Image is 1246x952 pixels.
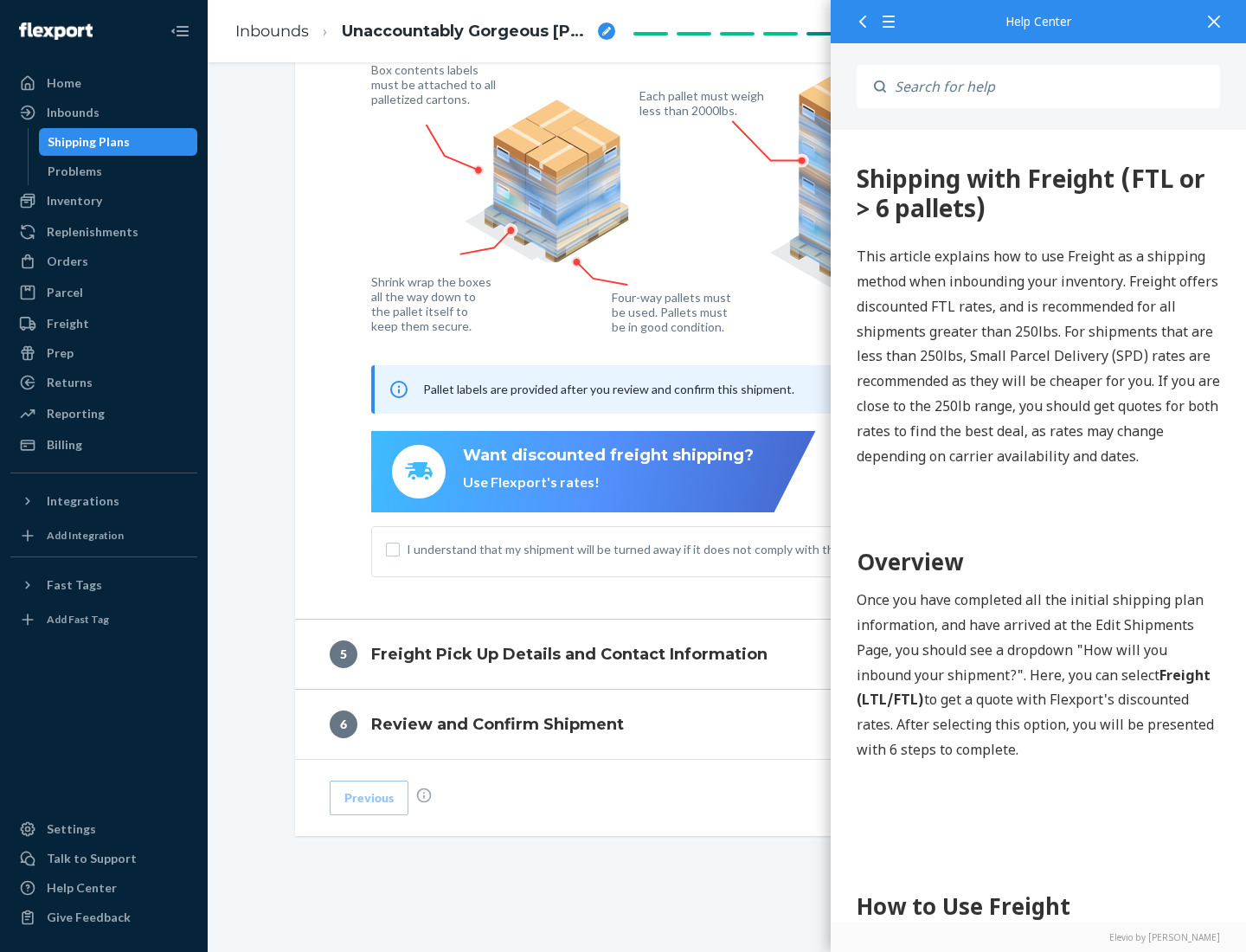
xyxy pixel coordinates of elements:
figcaption: Each pallet must weigh less than 2000lbs. [639,88,768,118]
h2: Step 1: Boxes and Labels [26,811,389,842]
a: Elevio by [PERSON_NAME] [857,931,1220,943]
span: I understand that my shipment will be turned away if it does not comply with the above guidelines. [407,541,1069,558]
div: Fast Tags [47,576,102,594]
p: This article explains how to use Freight as a shipping method when inbounding your inventory. Fre... [26,114,389,338]
div: Problems [48,163,102,180]
a: Parcel [10,279,197,306]
h1: Overview [26,415,389,449]
div: Billing [47,436,82,453]
span: Pallet labels are provided after you review and confirm this shipment. [423,382,794,396]
a: Returns [10,369,197,396]
a: Billing [10,431,197,459]
button: Close Navigation [163,14,197,48]
div: Reporting [47,405,105,422]
button: Previous [330,781,408,815]
h4: Review and Confirm Shipment [371,713,624,736]
div: Home [47,74,81,92]
a: Replenishments [10,218,197,246]
button: Fast Tags [10,571,197,599]
img: Flexport logo [19,23,93,40]
button: 5Freight Pick Up Details and Contact Information [295,620,1160,689]
div: Help Center [47,879,117,897]
a: Inventory [10,187,197,215]
button: 6Review and Confirm Shipment [295,690,1160,759]
figcaption: Four-way pallets must be used. Pallets must be in good condition. [612,290,732,334]
div: 5 [330,640,357,668]
a: Prep [10,339,197,367]
div: 6 [330,711,357,738]
div: Parcel [47,284,83,301]
div: Returns [47,374,93,391]
a: Shipping Plans [39,128,198,156]
a: Reporting [10,400,197,428]
figcaption: Shrink wrap the boxes all the way down to the pallet itself to keep them secure. [371,274,495,333]
a: Help Center [10,874,197,902]
a: Add Fast Tag [10,606,197,634]
a: Settings [10,815,197,843]
h4: Freight Pick Up Details and Contact Information [371,643,768,666]
a: Orders [10,248,197,275]
div: Want discounted freight shipping? [463,445,754,467]
a: Inbounds [235,22,309,41]
a: Add Integration [10,522,197,550]
div: Inventory [47,192,102,209]
div: Prep [47,344,74,362]
a: Freight [10,310,197,338]
button: Give Feedback [10,904,197,931]
ol: breadcrumbs [222,6,629,57]
a: Home [10,69,197,97]
a: Problems [39,158,198,185]
div: Orders [47,253,88,270]
a: Inbounds [10,99,197,126]
div: Talk to Support [47,850,137,867]
input: I understand that my shipment will be turned away if it does not comply with the above guidelines. [386,543,400,556]
button: Integrations [10,487,197,515]
div: 360 Shipping with Freight (FTL or > 6 pallets) [26,35,389,93]
div: Shipping Plans [48,133,130,151]
div: Replenishments [47,223,138,241]
h1: How to Use Freight [26,760,389,794]
div: Integrations [47,492,119,510]
a: Talk to Support [10,845,197,872]
div: Help Center [857,16,1220,28]
div: Use Flexport's rates! [463,473,754,492]
figcaption: Box contents labels must be attached to all palletized cartons. [371,62,500,106]
div: Freight [47,315,89,332]
div: Add Fast Tag [47,612,109,627]
div: Inbounds [47,104,100,121]
div: Settings [47,820,96,838]
p: Once you have completed all the initial shipping plan information, and have arrived at the Edit S... [26,458,389,633]
div: Add Integration [47,528,124,543]
div: Give Feedback [47,909,131,926]
input: Search [886,65,1220,108]
span: Unaccountably Gorgeous Wren [342,21,591,43]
